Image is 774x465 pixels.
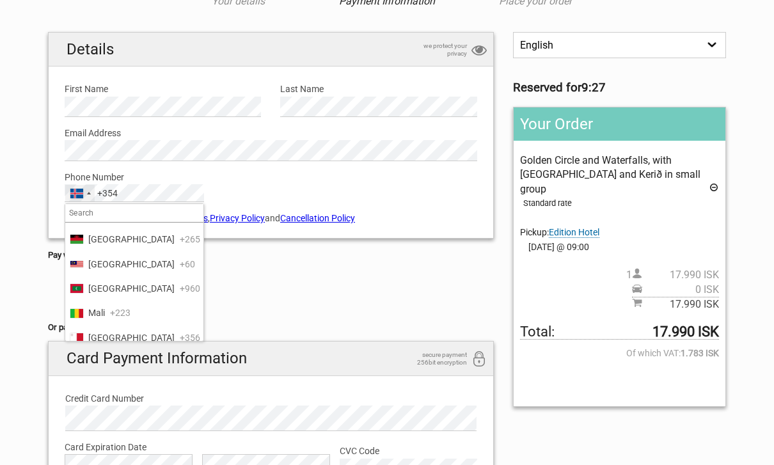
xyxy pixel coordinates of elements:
[48,279,163,304] iframe: Secure payment button frame
[88,232,175,246] span: [GEOGRAPHIC_DATA]
[110,306,130,320] span: +223
[65,440,477,454] label: Card Expiration Date
[180,331,200,345] span: +356
[681,346,719,360] strong: 1.783 ISK
[65,82,261,96] label: First Name
[210,213,265,223] a: Privacy Policy
[49,342,493,375] h2: Card Payment Information
[97,186,118,200] div: +354
[65,223,203,341] ul: List of countries
[471,42,487,59] i: privacy protection
[65,185,118,201] button: Selected country
[18,22,145,33] p: We're away right now. Please check back later!
[88,306,105,320] span: Mali
[626,268,719,282] span: 1 person(s)
[520,346,719,360] span: Of which VAT:
[65,211,477,225] label: I agree to the , and
[180,232,200,246] span: +265
[403,351,467,366] span: secure payment 256bit encryption
[549,227,599,238] span: Change pickup place
[65,204,203,222] input: Search
[180,281,200,296] span: +960
[48,320,494,335] h5: Or pay by card:
[65,170,477,184] label: Phone Number
[632,297,719,311] span: Subtotal
[514,107,725,141] h2: Your Order
[88,331,175,345] span: [GEOGRAPHIC_DATA]
[520,325,719,340] span: Total to be paid
[48,248,494,262] h5: Pay with:
[632,283,719,297] span: Pickup price
[520,240,719,254] span: [DATE] @ 09:00
[280,82,477,96] label: Last Name
[513,81,726,95] h3: Reserved for
[652,325,719,339] strong: 17.990 ISK
[523,196,719,210] div: Standard rate
[642,283,719,297] span: 0 ISK
[180,257,195,271] span: +60
[520,227,599,238] span: Pickup:
[65,391,477,406] label: Credit Card Number
[49,33,493,67] h2: Details
[88,257,175,271] span: [GEOGRAPHIC_DATA]
[65,126,477,140] label: Email Address
[88,281,175,296] span: [GEOGRAPHIC_DATA]
[520,154,700,195] span: Golden Circle and Waterfalls, with [GEOGRAPHIC_DATA] and Kerið in small group
[403,42,467,58] span: we protect your privacy
[642,297,719,311] span: 17.990 ISK
[471,351,487,368] i: 256bit encryption
[147,20,162,35] button: Open LiveChat chat widget
[642,268,719,282] span: 17.990 ISK
[340,444,477,458] label: CVC Code
[581,81,606,95] strong: 9:27
[280,213,355,223] a: Cancellation Policy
